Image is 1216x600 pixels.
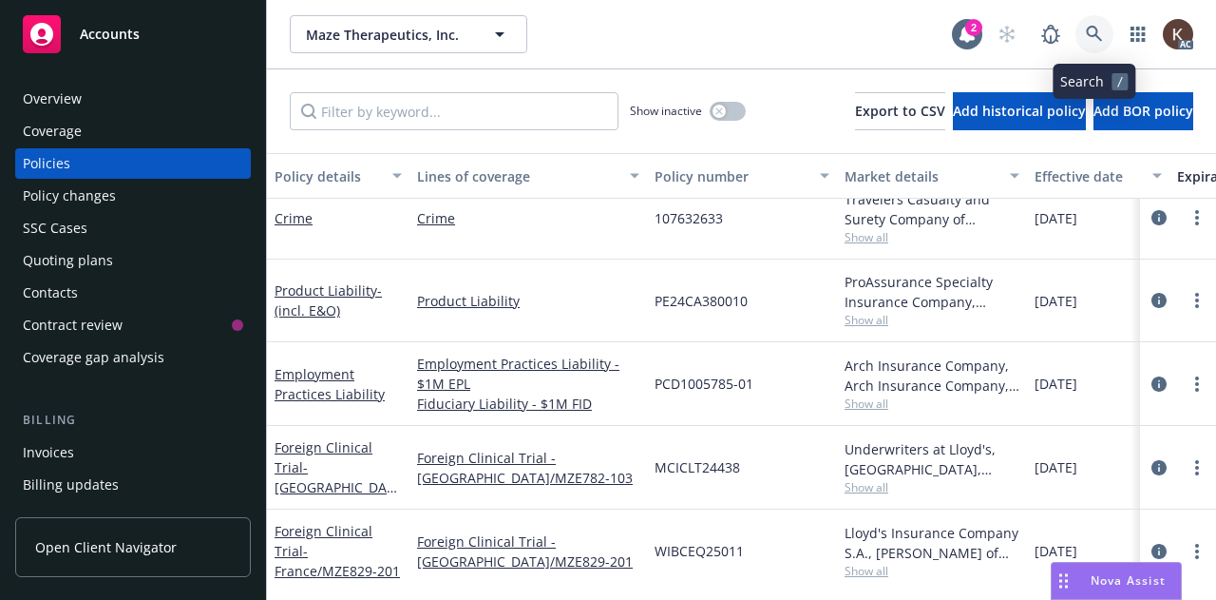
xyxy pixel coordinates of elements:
span: Add historical policy [953,102,1086,120]
button: Add historical policy [953,92,1086,130]
span: [DATE] [1035,541,1077,561]
div: SSC Cases [23,213,87,243]
span: Show all [845,312,1019,328]
a: more [1186,540,1208,563]
div: Billing [15,411,251,430]
a: circleInformation [1148,540,1170,563]
a: Product Liability [275,281,382,319]
span: Show all [845,479,1019,495]
div: Lloyd's Insurance Company S.A., [PERSON_NAME] of London, Clinical Trials Insurance Services Limit... [845,523,1019,563]
div: Contract review [23,310,123,340]
button: Add BOR policy [1093,92,1193,130]
a: Invoices [15,437,251,468]
a: Crime [275,209,313,227]
span: [DATE] [1035,208,1077,228]
img: photo [1163,19,1193,49]
div: Policy details [275,166,381,186]
div: Underwriters at Lloyd's, [GEOGRAPHIC_DATA], [PERSON_NAME] of [GEOGRAPHIC_DATA], Clinical Trials I... [845,439,1019,479]
a: more [1186,373,1208,396]
a: Switch app [1119,15,1157,53]
span: PCD1005785-01 [655,374,753,394]
button: Policy number [647,153,837,199]
span: PE24CA380010 [655,291,748,311]
a: circleInformation [1148,289,1170,312]
span: Export to CSV [855,102,945,120]
a: Employment Practices Liability - $1M EPL [417,354,639,394]
a: circleInformation [1148,373,1170,396]
button: Policy details [267,153,409,199]
a: Product Liability [417,291,639,311]
span: 107632633 [655,208,723,228]
a: Start snowing [988,15,1026,53]
div: Quoting plans [23,245,113,276]
div: Overview [23,84,82,114]
a: Overview [15,84,251,114]
div: Invoices [23,437,74,468]
a: Accounts [15,8,251,61]
a: Policies [15,148,251,179]
span: Show all [845,229,1019,245]
a: Coverage [15,116,251,146]
a: Quoting plans [15,245,251,276]
span: Add BOR policy [1093,102,1193,120]
button: Lines of coverage [409,153,647,199]
a: Contacts [15,278,251,308]
a: more [1186,206,1208,229]
div: Policies [23,148,70,179]
a: Foreign Clinical Trial - [GEOGRAPHIC_DATA]/MZE829-201 [417,532,639,571]
a: Search [1075,15,1113,53]
div: Policy number [655,166,808,186]
button: Nova Assist [1051,562,1182,600]
span: Nova Assist [1091,572,1166,589]
div: 2 [965,19,982,36]
button: Effective date [1027,153,1169,199]
div: Policy changes [23,181,116,211]
span: Maze Therapeutics, Inc. [306,25,470,45]
div: Drag to move [1052,563,1075,599]
div: Market details [845,166,998,186]
span: Open Client Navigator [35,537,177,557]
div: Travelers Casualty and Surety Company of America, Travelers Insurance [845,189,1019,229]
a: Billing updates [15,470,251,500]
a: circleInformation [1148,456,1170,479]
a: Crime [417,208,639,228]
a: more [1186,456,1208,479]
div: Billing updates [23,470,119,500]
span: Show inactive [630,103,702,119]
div: Coverage [23,116,82,146]
a: more [1186,289,1208,312]
a: circleInformation [1148,206,1170,229]
a: Policy changes [15,181,251,211]
span: [DATE] [1035,291,1077,311]
a: Fiduciary Liability - $1M FID [417,394,639,414]
div: Coverage gap analysis [23,342,164,373]
div: Effective date [1035,166,1141,186]
a: Report a Bug [1032,15,1070,53]
span: WIBCEQ25011 [655,541,744,561]
div: Arch Insurance Company, Arch Insurance Company, RT Specialty Insurance Services, LLC (RSG Special... [845,356,1019,396]
span: - [GEOGRAPHIC_DATA]/MZE782-103 [275,458,397,516]
button: Maze Therapeutics, Inc. [290,15,527,53]
a: Contract review [15,310,251,340]
span: MCICLT24438 [655,457,740,477]
a: Foreign Clinical Trial - [GEOGRAPHIC_DATA]/MZE782-103 [417,448,639,488]
div: Contacts [23,278,78,308]
a: Employment Practices Liability [275,365,385,403]
div: Lines of coverage [417,166,618,186]
span: Accounts [80,27,140,42]
div: ProAssurance Specialty Insurance Company, Medmarc [845,272,1019,312]
button: Market details [837,153,1027,199]
span: [DATE] [1035,457,1077,477]
a: Coverage gap analysis [15,342,251,373]
span: [DATE] [1035,374,1077,394]
a: Foreign Clinical Trial [275,522,400,580]
button: Export to CSV [855,92,945,130]
span: Show all [845,563,1019,579]
input: Filter by keyword... [290,92,618,130]
span: Show all [845,396,1019,412]
a: SSC Cases [15,213,251,243]
a: Foreign Clinical Trial [275,438,394,516]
